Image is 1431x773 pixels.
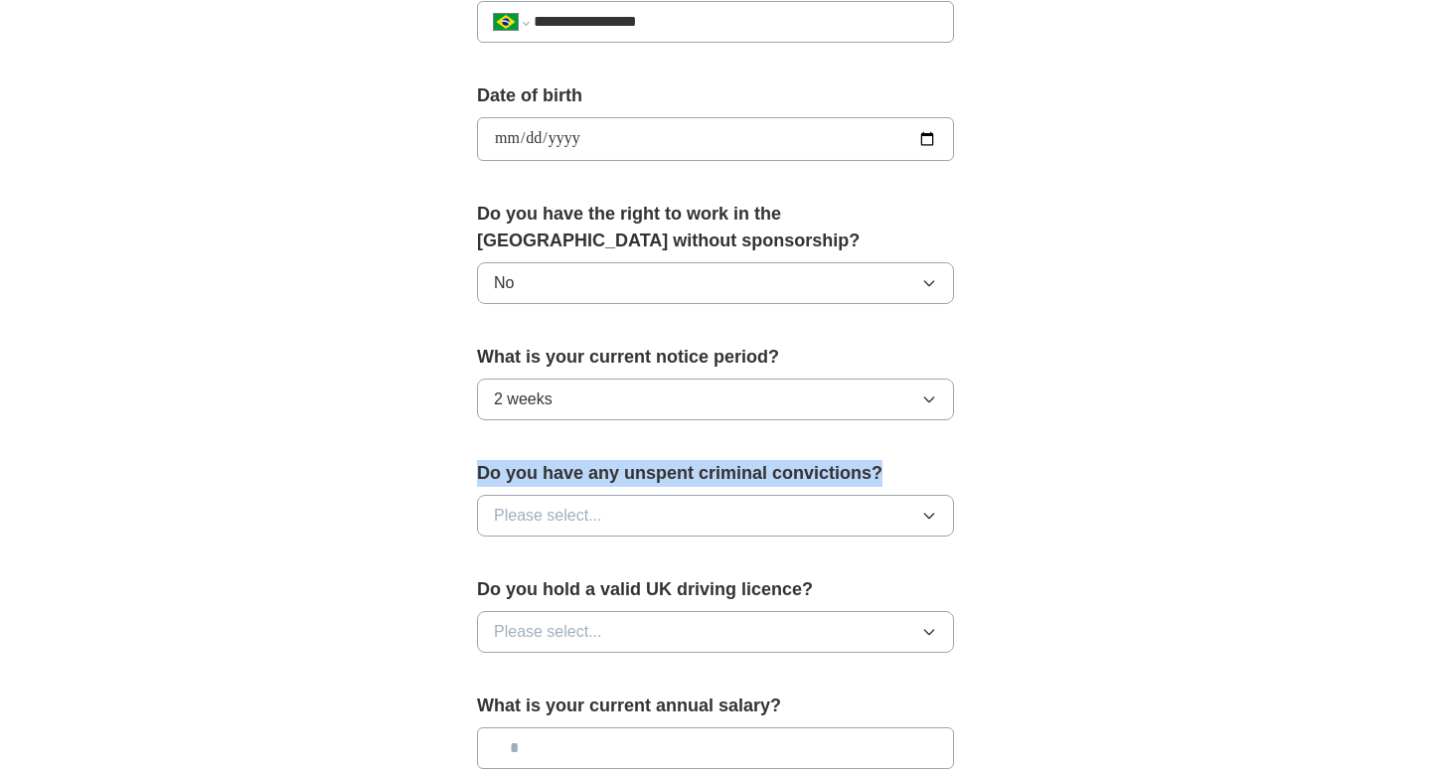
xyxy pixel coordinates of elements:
label: What is your current annual salary? [477,693,954,719]
label: Do you have any unspent criminal convictions? [477,460,954,487]
label: Do you have the right to work in the [GEOGRAPHIC_DATA] without sponsorship? [477,201,954,254]
span: 2 weeks [494,387,553,411]
span: No [494,271,514,295]
label: What is your current notice period? [477,344,954,371]
button: Please select... [477,495,954,537]
button: Please select... [477,611,954,653]
button: No [477,262,954,304]
span: Please select... [494,620,602,644]
label: Do you hold a valid UK driving licence? [477,576,954,603]
label: Date of birth [477,82,954,109]
span: Please select... [494,504,602,528]
button: 2 weeks [477,379,954,420]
